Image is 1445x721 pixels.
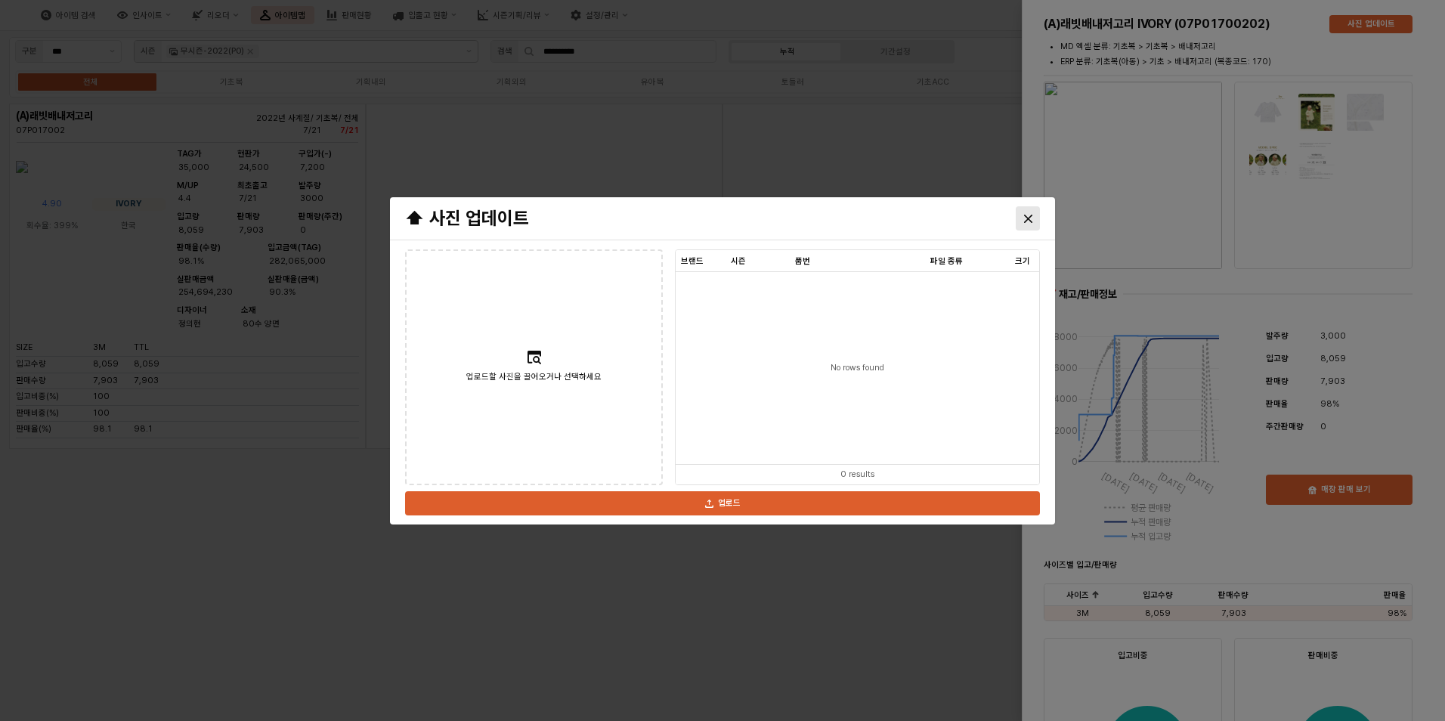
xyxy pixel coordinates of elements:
[795,255,810,266] span: 품번
[676,272,1039,464] div: No rows found
[718,497,741,509] p: 업로드
[405,491,1040,515] button: 업로드
[405,207,878,228] h3: ⬆ 사진 업데이트
[840,468,874,481] div: 0 results
[930,255,963,266] span: 파일 종류
[731,255,746,266] span: 시즌
[1016,206,1040,231] button: Close
[1015,255,1030,266] span: 크기
[676,464,1039,484] div: Table toolbar
[681,255,704,266] span: 브랜드
[466,370,602,384] span: 업로드할 사진을 끌어오거나 선택하세요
